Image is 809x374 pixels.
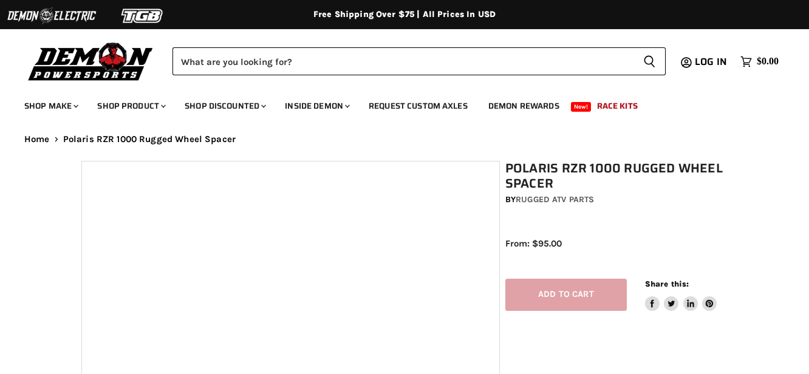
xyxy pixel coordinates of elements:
span: New! [571,102,592,112]
a: Rugged ATV Parts [516,194,594,205]
a: Shop Product [88,93,173,118]
button: Search [633,47,666,75]
a: Shop Make [15,93,86,118]
input: Search [172,47,633,75]
a: Race Kits [588,93,647,118]
img: TGB Logo 2 [97,4,188,27]
span: Log in [695,54,727,69]
ul: Main menu [15,89,776,118]
span: Polaris RZR 1000 Rugged Wheel Spacer [63,134,236,144]
img: Demon Electric Logo 2 [6,4,97,27]
h1: Polaris RZR 1000 Rugged Wheel Spacer [505,161,734,191]
form: Product [172,47,666,75]
span: $0.00 [757,56,779,67]
a: Request Custom Axles [360,93,477,118]
span: From: $95.00 [505,238,562,249]
div: by [505,193,734,206]
a: Demon Rewards [479,93,568,118]
a: Shop Discounted [176,93,273,118]
a: Inside Demon [276,93,357,118]
img: Demon Powersports [24,39,157,83]
span: Share this: [645,279,689,288]
a: Log in [689,56,734,67]
a: $0.00 [734,53,785,70]
aside: Share this: [645,279,717,311]
a: Home [24,134,50,144]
